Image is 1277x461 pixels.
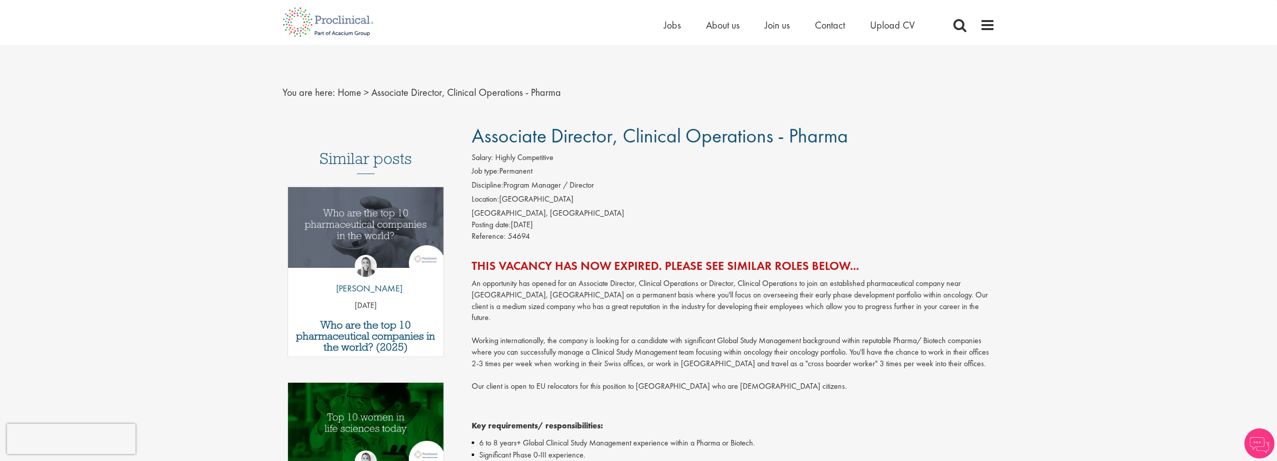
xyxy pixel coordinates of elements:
[472,259,995,272] h2: This vacancy has now expired. Please see similar roles below...
[288,300,444,312] p: [DATE]
[472,219,995,231] div: [DATE]
[320,150,412,174] h3: Similar posts
[329,282,402,295] p: [PERSON_NAME]
[288,187,444,268] img: Top 10 pharmaceutical companies in the world 2025
[338,86,361,99] a: breadcrumb link
[472,219,511,230] span: Posting date:
[815,19,845,32] a: Contact
[7,424,135,454] iframe: reCAPTCHA
[870,19,915,32] a: Upload CV
[472,166,499,177] label: Job type:
[495,152,553,163] span: Highly Competitive
[472,123,848,148] span: Associate Director, Clinical Operations - Pharma
[472,449,995,461] li: Significant Phase 0-III experience.
[472,152,493,164] label: Salary:
[472,208,995,219] div: [GEOGRAPHIC_DATA], [GEOGRAPHIC_DATA]
[329,255,402,300] a: Hannah Burke [PERSON_NAME]
[1244,428,1274,458] img: Chatbot
[472,180,995,194] li: Program Manager / Director
[472,231,506,242] label: Reference:
[472,194,499,205] label: Location:
[371,86,561,99] span: Associate Director, Clinical Operations - Pharma
[508,231,530,241] span: 54694
[472,437,995,449] li: 6 to 8 years+ Global Clinical Study Management experience within a Pharma or Biotech.
[664,19,681,32] a: Jobs
[355,255,377,277] img: Hannah Burke
[364,86,369,99] span: >
[765,19,790,32] a: Join us
[472,166,995,180] li: Permanent
[282,86,335,99] span: You are here:
[472,278,995,392] p: An opportunity has opened for an Associate Director, Clinical Operations or Director, Clinical Op...
[293,320,439,353] a: Who are the top 10 pharmaceutical companies in the world? (2025)
[706,19,740,32] a: About us
[472,180,503,191] label: Discipline:
[288,187,444,276] a: Link to a post
[472,420,603,431] strong: Key requirements/ responsibilities:
[472,194,995,208] li: [GEOGRAPHIC_DATA]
